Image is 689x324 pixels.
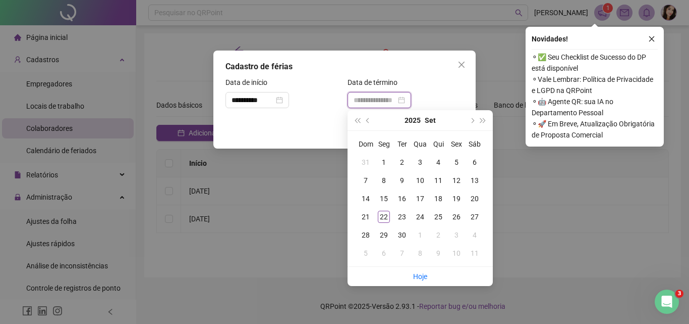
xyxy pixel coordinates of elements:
button: super-next-year [478,110,489,130]
div: 24 [414,211,426,223]
div: 3 [414,156,426,168]
span: ⚬ ✅ Seu Checklist de Sucesso do DP está disponível [532,52,658,74]
div: Cadastro de férias [225,61,464,73]
div: 15 [378,193,390,205]
div: 2 [432,229,444,241]
div: 16 [396,193,408,205]
td: 2025-10-04 [466,226,484,244]
td: 2025-09-10 [411,171,429,190]
th: Sáb [466,135,484,153]
span: ⚬ 🤖 Agente QR: sua IA no Departamento Pessoal [532,96,658,118]
td: 2025-09-25 [429,208,447,226]
td: 2025-10-11 [466,244,484,262]
td: 2025-09-15 [375,190,393,208]
td: 2025-09-27 [466,208,484,226]
span: ⚬ 🚀 Em Breve, Atualização Obrigatória de Proposta Comercial [532,118,658,141]
th: Sex [447,135,466,153]
td: 2025-09-09 [393,171,411,190]
label: Data de término [348,77,404,88]
th: Seg [375,135,393,153]
td: 2025-09-13 [466,171,484,190]
td: 2025-10-07 [393,244,411,262]
td: 2025-10-02 [429,226,447,244]
td: 2025-10-09 [429,244,447,262]
div: 4 [469,229,481,241]
div: 1 [378,156,390,168]
div: 12 [450,174,463,187]
button: year panel [405,110,421,130]
span: close [648,35,655,42]
div: 17 [414,193,426,205]
div: 19 [450,193,463,205]
td: 2025-09-03 [411,153,429,171]
th: Qui [429,135,447,153]
div: 6 [469,156,481,168]
td: 2025-09-05 [447,153,466,171]
iframe: Intercom live chat [655,290,679,314]
span: ⚬ Vale Lembrar: Política de Privacidade e LGPD na QRPoint [532,74,658,96]
div: 6 [378,247,390,259]
td: 2025-09-21 [357,208,375,226]
td: 2025-09-28 [357,226,375,244]
div: 11 [469,247,481,259]
td: 2025-09-26 [447,208,466,226]
div: 20 [469,193,481,205]
td: 2025-09-30 [393,226,411,244]
button: next-year [466,110,477,130]
div: 28 [360,229,372,241]
div: 5 [450,156,463,168]
div: 4 [432,156,444,168]
td: 2025-09-11 [429,171,447,190]
td: 2025-09-29 [375,226,393,244]
div: 7 [396,247,408,259]
div: 14 [360,193,372,205]
td: 2025-10-08 [411,244,429,262]
td: 2025-09-23 [393,208,411,226]
button: month panel [425,110,436,130]
div: 9 [396,174,408,187]
div: 1 [414,229,426,241]
div: 2 [396,156,408,168]
div: 25 [432,211,444,223]
div: 3 [450,229,463,241]
td: 2025-09-07 [357,171,375,190]
td: 2025-09-14 [357,190,375,208]
td: 2025-09-22 [375,208,393,226]
div: 13 [469,174,481,187]
td: 2025-09-08 [375,171,393,190]
div: 21 [360,211,372,223]
label: Data de início [225,77,274,88]
td: 2025-08-31 [357,153,375,171]
a: Hoje [413,272,427,281]
td: 2025-09-01 [375,153,393,171]
td: 2025-09-19 [447,190,466,208]
td: 2025-09-04 [429,153,447,171]
th: Ter [393,135,411,153]
td: 2025-09-20 [466,190,484,208]
div: 11 [432,174,444,187]
td: 2025-10-05 [357,244,375,262]
div: 26 [450,211,463,223]
div: 27 [469,211,481,223]
th: Dom [357,135,375,153]
div: 23 [396,211,408,223]
div: 29 [378,229,390,241]
div: 30 [396,229,408,241]
td: 2025-09-24 [411,208,429,226]
div: 8 [414,247,426,259]
div: 10 [450,247,463,259]
td: 2025-09-16 [393,190,411,208]
div: 8 [378,174,390,187]
button: super-prev-year [352,110,363,130]
span: Novidades ! [532,33,568,44]
td: 2025-09-12 [447,171,466,190]
td: 2025-09-18 [429,190,447,208]
button: Close [453,57,470,73]
div: 10 [414,174,426,187]
div: 9 [432,247,444,259]
td: 2025-10-01 [411,226,429,244]
span: 3 [675,290,683,298]
div: 18 [432,193,444,205]
td: 2025-10-06 [375,244,393,262]
td: 2025-10-10 [447,244,466,262]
